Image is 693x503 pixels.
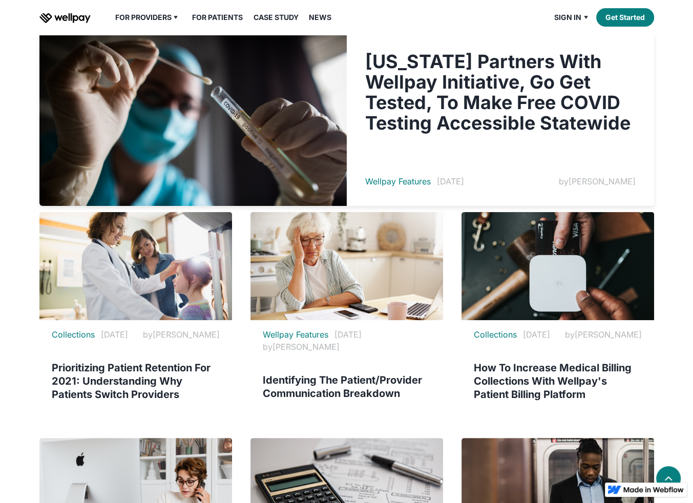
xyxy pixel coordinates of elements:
div: [DATE] [437,175,464,187]
div: Sign in [554,11,581,24]
a: home [39,11,91,24]
div: [PERSON_NAME] [575,328,642,341]
a: [US_STATE] Partners With Wellpay Initiative, Go Get Tested, To Make Free COVID Testing Accessible... [365,51,636,145]
div: For Providers [115,11,172,24]
a: Wellpay Features [365,175,431,187]
a: Wellpay Features [263,328,328,341]
div: [PERSON_NAME] [569,175,636,187]
div: [PERSON_NAME] [153,328,220,341]
div: by [143,328,153,341]
a: How To Increase Medical Billing Collections With Wellpay's Patient Billing Platform [474,361,642,407]
a: Collections [474,328,517,341]
a: Case Study [247,11,305,24]
div: [PERSON_NAME] [272,341,340,353]
div: [DATE] [334,328,362,341]
div: Sign in [548,11,596,24]
img: Made in Webflow [623,487,684,493]
div: by [565,328,575,341]
a: Get Started [596,8,654,27]
h4: Prioritizing Patient Retention For 2021: Understanding Why Patients Switch Providers [52,361,220,401]
a: Collections [52,328,95,341]
div: by [559,175,569,187]
div: For Providers [109,11,186,24]
iframe: profile [4,15,160,94]
h4: Identifying The Patient/Provider Communication Breakdown [263,373,431,400]
h3: [US_STATE] Partners With Wellpay Initiative, Go Get Tested, To Make Free COVID Testing Accessible... [365,51,636,133]
div: [DATE] [101,328,128,341]
a: Prioritizing Patient Retention For 2021: Understanding Why Patients Switch Providers [52,361,220,407]
h4: How To Increase Medical Billing Collections With Wellpay's Patient Billing Platform [474,361,642,401]
div: by [263,341,272,353]
a: Identifying The Patient/Provider Communication Breakdown [263,373,431,406]
div: [DATE] [523,328,550,341]
a: News [303,11,338,24]
a: For Patients [186,11,249,24]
